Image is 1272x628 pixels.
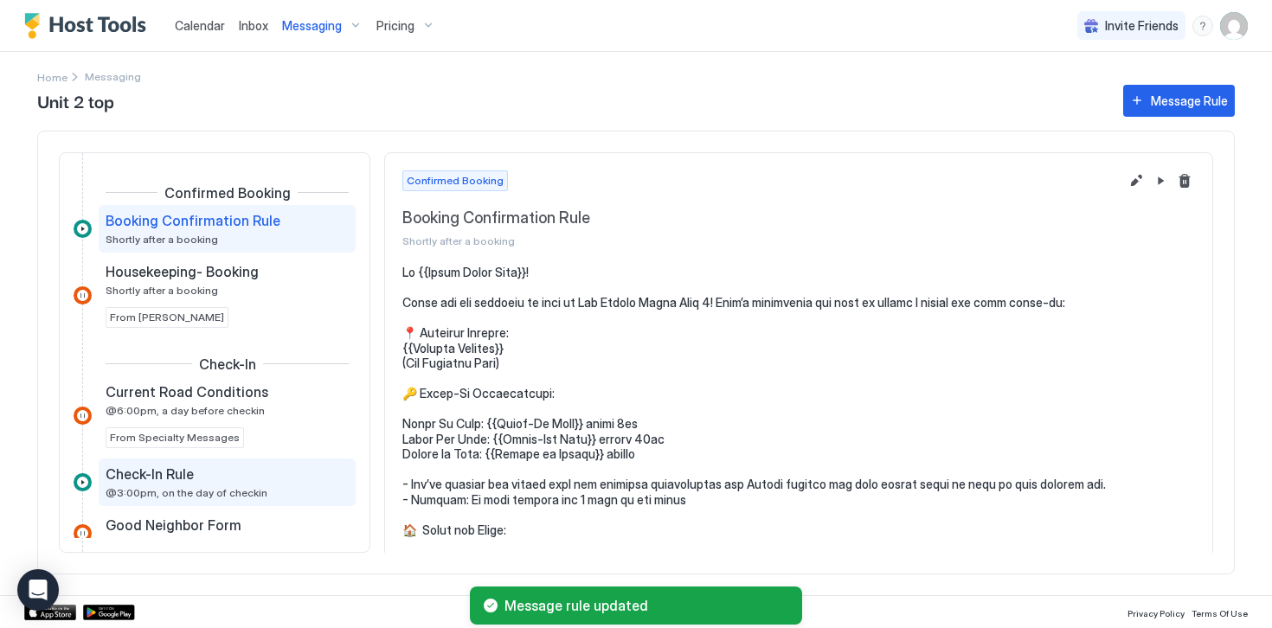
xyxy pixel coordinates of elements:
[175,18,225,33] span: Calendar
[37,87,1106,113] span: Unit 2 top
[199,356,256,373] span: Check-In
[1105,18,1179,34] span: Invite Friends
[376,18,414,34] span: Pricing
[504,597,788,614] span: Message rule updated
[110,430,240,445] span: From Specialty Messages
[110,310,224,325] span: From [PERSON_NAME]
[106,263,259,280] span: Housekeeping- Booking
[106,465,194,483] span: Check-In Rule
[1174,170,1195,191] button: Delete message rule
[1151,92,1228,110] div: Message Rule
[239,16,268,35] a: Inbox
[24,13,154,39] a: Host Tools Logo
[282,18,342,34] span: Messaging
[37,67,67,86] a: Home
[1150,170,1171,191] button: Pause Message Rule
[106,212,280,229] span: Booking Confirmation Rule
[407,173,504,189] span: Confirmed Booking
[402,234,1119,247] span: Shortly after a booking
[402,208,1119,228] span: Booking Confirmation Rule
[106,404,265,417] span: @6:00pm, a day before checkin
[106,537,267,550] span: @6:00pm, on the day of checkin
[106,383,268,401] span: Current Road Conditions
[164,184,291,202] span: Confirmed Booking
[106,516,241,534] span: Good Neighbor Form
[17,569,59,611] div: Open Intercom Messenger
[239,18,268,33] span: Inbox
[106,486,267,499] span: @3:00pm, on the day of checkin
[106,233,218,246] span: Shortly after a booking
[1220,12,1248,40] div: User profile
[1123,85,1235,117] button: Message Rule
[37,67,67,86] div: Breadcrumb
[106,284,218,297] span: Shortly after a booking
[37,71,67,84] span: Home
[175,16,225,35] a: Calendar
[1126,170,1147,191] button: Edit message rule
[85,70,141,83] span: Breadcrumb
[1192,16,1213,36] div: menu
